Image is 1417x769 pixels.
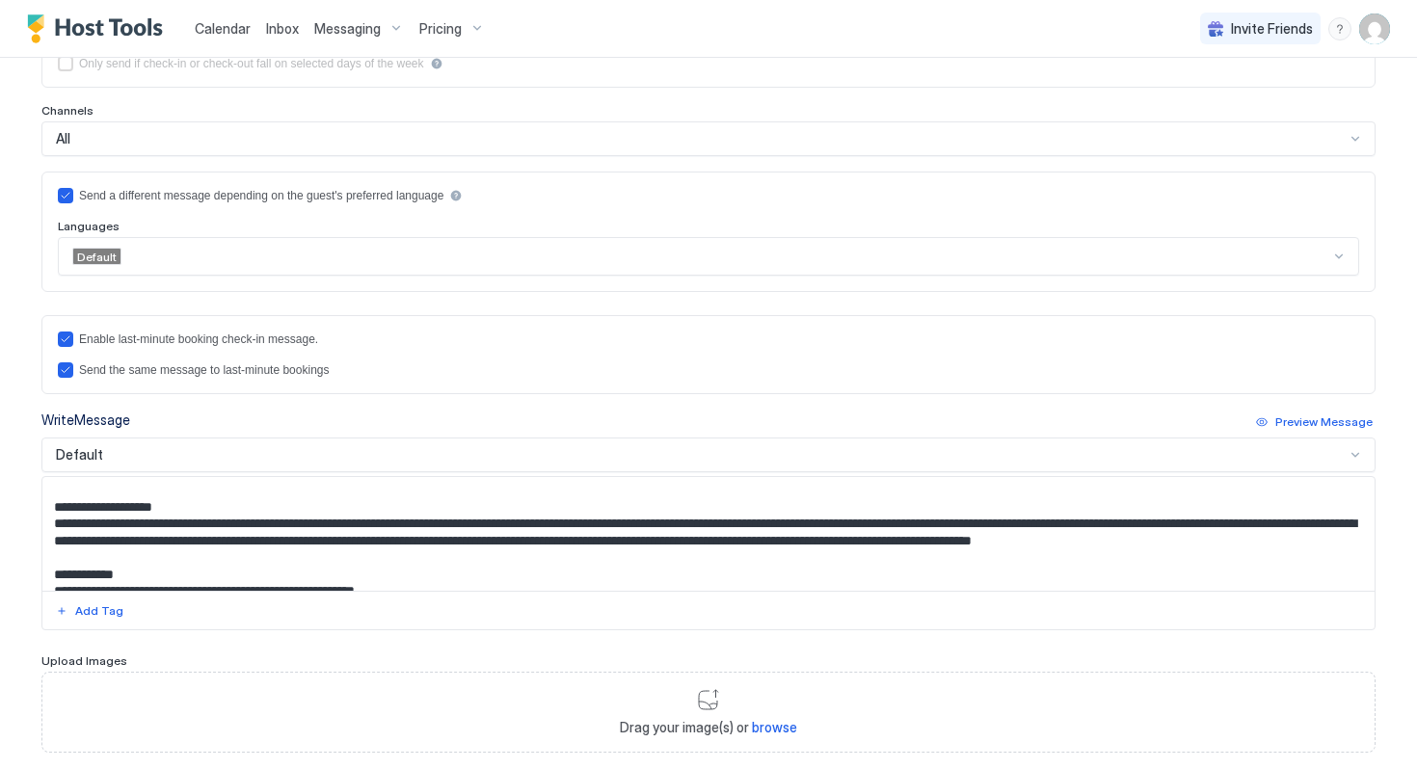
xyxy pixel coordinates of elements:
[266,18,299,39] a: Inbox
[58,362,1359,378] div: lastMinuteMessageIsTheSame
[195,18,251,39] a: Calendar
[195,20,251,37] span: Calendar
[1253,411,1376,434] button: Preview Message
[314,20,381,38] span: Messaging
[41,653,127,668] span: Upload Images
[56,130,70,147] span: All
[42,477,1375,591] textarea: Input Field
[79,332,318,346] div: Enable last-minute booking check-in message.
[77,250,117,264] span: Default
[752,719,797,735] span: browse
[58,331,1359,347] div: lastMinuteMessageEnabled
[79,363,329,377] div: Send the same message to last-minute bookings
[266,20,299,37] span: Inbox
[79,57,424,70] div: Only send if check-in or check-out fall on selected days of the week
[75,602,123,620] div: Add Tag
[41,410,130,430] div: Write Message
[58,219,120,233] span: Languages
[58,188,1359,203] div: languagesEnabled
[419,20,462,38] span: Pricing
[1328,17,1351,40] div: menu
[1275,413,1373,431] div: Preview Message
[79,189,443,202] div: Send a different message depending on the guest's preferred language
[27,14,172,43] a: Host Tools Logo
[1231,20,1313,38] span: Invite Friends
[56,446,103,464] span: Default
[41,103,94,118] span: Channels
[19,703,66,750] iframe: Intercom live chat
[620,719,797,736] span: Drag your image(s) or
[1359,13,1390,44] div: User profile
[58,56,1359,71] div: isLimited
[53,599,126,623] button: Add Tag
